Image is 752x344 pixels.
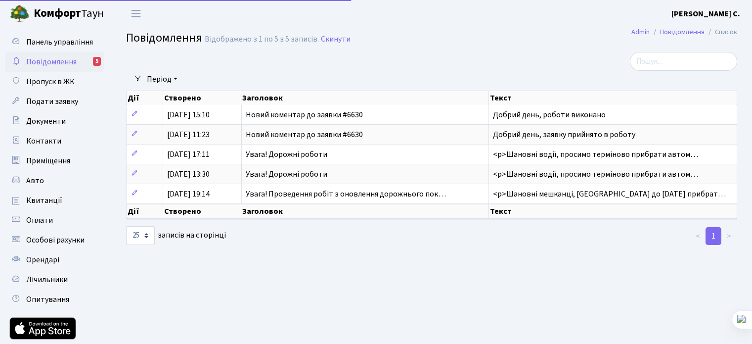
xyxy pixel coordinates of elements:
[127,91,163,105] th: Дії
[163,91,242,105] th: Створено
[705,27,737,38] li: Список
[26,235,85,246] span: Особові рахунки
[34,5,104,22] span: Таун
[26,215,53,226] span: Оплати
[493,169,698,180] span: <p>Шановні водії, просимо терміново прибрати автом…
[489,204,737,219] th: Текст
[493,109,606,120] span: Добрий день, роботи виконано
[706,227,721,245] a: 1
[5,230,104,250] a: Особові рахунки
[167,129,210,140] span: [DATE] 11:23
[241,204,488,219] th: Заголовок
[5,131,104,151] a: Контакти
[26,96,78,107] span: Подати заявку
[5,270,104,290] a: Лічильники
[493,149,698,160] span: <p>Шановні водії, просимо терміново прибрати автом…
[246,109,363,120] span: Новий коментар до заявки #6630
[126,226,155,245] select: записів на сторінці
[167,169,210,180] span: [DATE] 13:30
[26,155,70,166] span: Приміщення
[631,27,650,37] a: Admin
[126,29,202,47] span: Повідомлення
[5,191,104,210] a: Квитанції
[26,37,93,48] span: Панель управління
[93,57,101,66] div: 5
[5,32,104,52] a: Панель управління
[126,226,226,245] label: записів на сторінці
[5,72,104,92] a: Пропуск в ЖК
[5,290,104,309] a: Опитування
[241,91,488,105] th: Заголовок
[26,274,68,285] span: Лічильники
[143,71,181,88] a: Період
[5,171,104,191] a: Авто
[5,210,104,230] a: Оплати
[630,52,737,71] input: Пошук...
[124,5,148,22] button: Переключити навігацію
[26,195,62,206] span: Квитанції
[5,92,104,111] a: Подати заявку
[246,169,327,180] span: Увага! Дорожні роботи
[489,91,737,105] th: Текст
[26,116,66,127] span: Документи
[5,151,104,171] a: Приміщення
[246,129,363,140] span: Новий коментар до заявки #6630
[5,111,104,131] a: Документи
[163,204,242,219] th: Створено
[26,254,59,265] span: Орендарі
[26,136,61,147] span: Контакти
[660,27,705,37] a: Повідомлення
[493,189,726,199] span: <p>Шановні мешканці, [GEOGRAPHIC_DATA] до [DATE] прибрат…
[5,52,104,72] a: Повідомлення5
[167,189,210,199] span: [DATE] 19:14
[205,35,319,44] div: Відображено з 1 по 5 з 5 записів.
[246,149,327,160] span: Увага! Дорожні роботи
[127,204,163,219] th: Дії
[10,4,30,24] img: logo.png
[617,22,752,43] nav: breadcrumb
[321,35,351,44] a: Скинути
[26,56,77,67] span: Повідомлення
[246,189,446,199] span: Увага! Проведення робіт з оновлення дорожнього пок…
[671,8,740,20] a: [PERSON_NAME] С.
[26,76,75,87] span: Пропуск в ЖК
[493,129,635,140] span: Добрий день, заявку прийнято в роботу
[671,8,740,19] b: [PERSON_NAME] С.
[167,109,210,120] span: [DATE] 15:10
[26,175,44,186] span: Авто
[26,294,69,305] span: Опитування
[5,250,104,270] a: Орендарі
[167,149,210,160] span: [DATE] 17:11
[34,5,81,21] b: Комфорт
